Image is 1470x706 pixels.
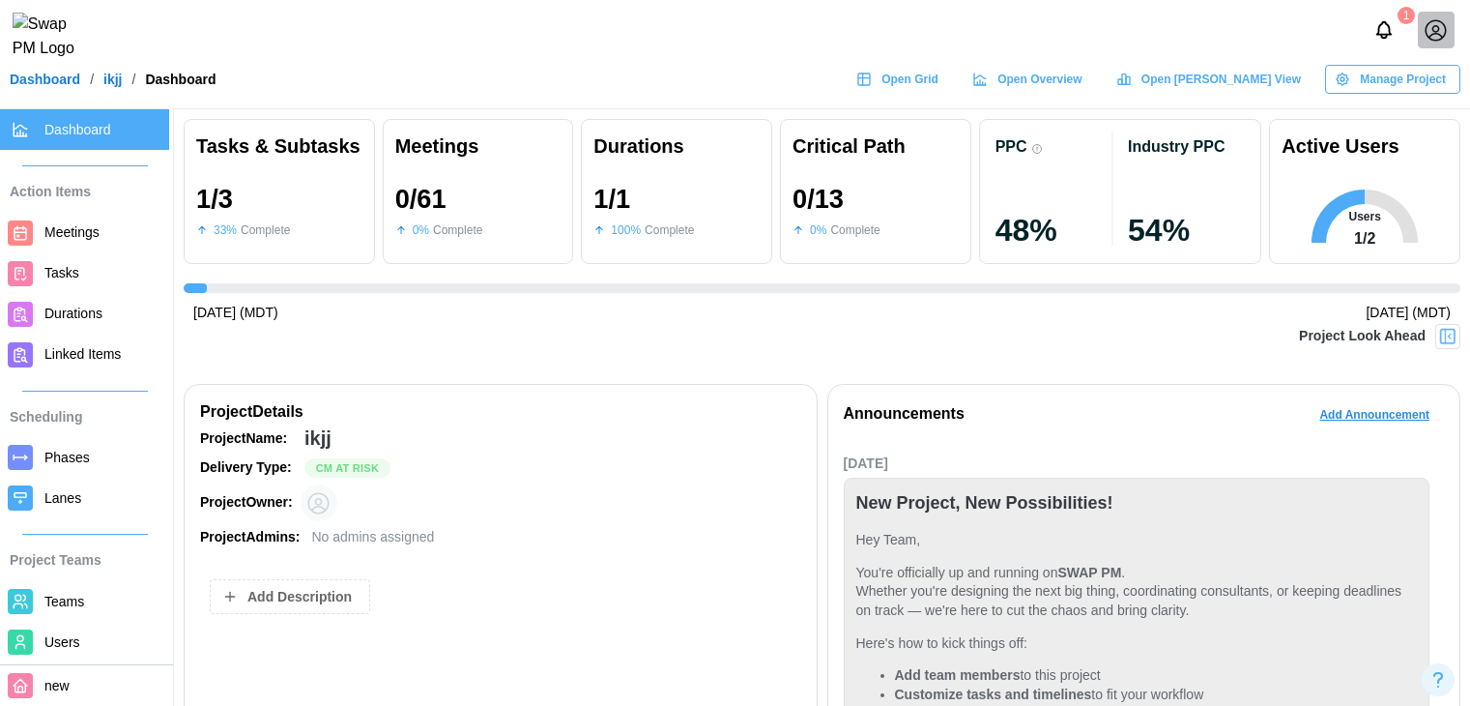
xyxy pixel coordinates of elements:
p: You're officially up and running on . Whether you're designing the next big thing, coordinating c... [856,564,1418,621]
div: / [90,73,94,86]
div: Project Name: [200,428,297,450]
button: Notifications [1368,14,1400,46]
div: 0 / 13 [793,185,844,214]
div: 1 / 1 [593,185,630,214]
p: Hey Team, [856,531,1418,550]
div: Industry PPC [1128,137,1225,156]
div: Dashboard [145,73,216,86]
strong: Add team members [895,667,1021,683]
div: Complete [645,221,694,240]
img: Project Look Ahead Button [1438,327,1457,346]
div: / [131,73,135,86]
span: Manage Project [1360,66,1446,93]
div: PPC [995,137,1027,156]
div: Active Users [1282,132,1398,162]
div: ikjj [304,424,331,454]
div: Announcements [844,402,965,427]
div: 100 % [611,221,641,240]
div: Complete [241,221,290,240]
strong: SWAP PM [1057,565,1121,580]
button: Manage Project [1325,65,1460,94]
li: to this project [895,666,1418,686]
div: 33 % [214,221,237,240]
span: Tasks [44,265,79,280]
strong: Customize tasks and timelines [895,687,1092,702]
div: No admins assigned [311,527,434,548]
span: Cm At Risk [316,459,379,477]
span: Phases [44,450,90,465]
span: Users [44,634,80,650]
div: [DATE] (MDT) [193,303,278,324]
a: Open Grid [847,65,953,94]
span: Teams [44,594,84,609]
div: 1 / 3 [196,185,233,214]
div: 0 / 61 [395,185,447,214]
span: Open [PERSON_NAME] View [1141,66,1301,93]
div: 0 % [413,221,429,240]
span: Add Announcement [1319,401,1429,428]
button: Add Description [210,579,370,614]
span: Lanes [44,490,81,506]
div: Project Look Ahead [1299,326,1426,347]
div: Project Details [200,400,801,425]
a: Open [PERSON_NAME] View [1107,65,1315,94]
a: ikjj [103,73,122,86]
div: 1 [1398,7,1415,24]
div: Meetings [395,132,562,162]
div: [DATE] [844,454,1430,475]
p: Here's how to kick things off: [856,634,1418,654]
span: Add Description [247,580,352,613]
span: Open Grid [881,66,938,93]
div: Complete [433,221,482,240]
span: Open Overview [997,66,1081,93]
span: Dashboard [44,122,111,137]
span: Durations [44,306,102,321]
img: Swap PM Logo [13,13,91,61]
a: Open Overview [963,65,1097,94]
strong: Project Admins: [200,529,300,544]
div: 54 % [1128,215,1245,246]
span: Meetings [44,224,100,240]
div: Durations [593,132,760,162]
div: New Project, New Possibilities! [856,490,1113,517]
div: Complete [830,221,879,240]
strong: Project Owner: [200,494,293,510]
li: to fit your workflow [895,686,1418,705]
div: [DATE] (MDT) [1366,303,1451,324]
span: new [44,678,70,693]
div: Tasks & Subtasks [196,132,362,162]
div: 48 % [995,215,1112,246]
div: 0 % [810,221,826,240]
div: Delivery Type: [200,457,297,479]
button: Add Announcement [1305,400,1444,429]
span: Linked Items [44,346,121,362]
a: Dashboard [10,73,80,86]
div: Critical Path [793,132,959,162]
